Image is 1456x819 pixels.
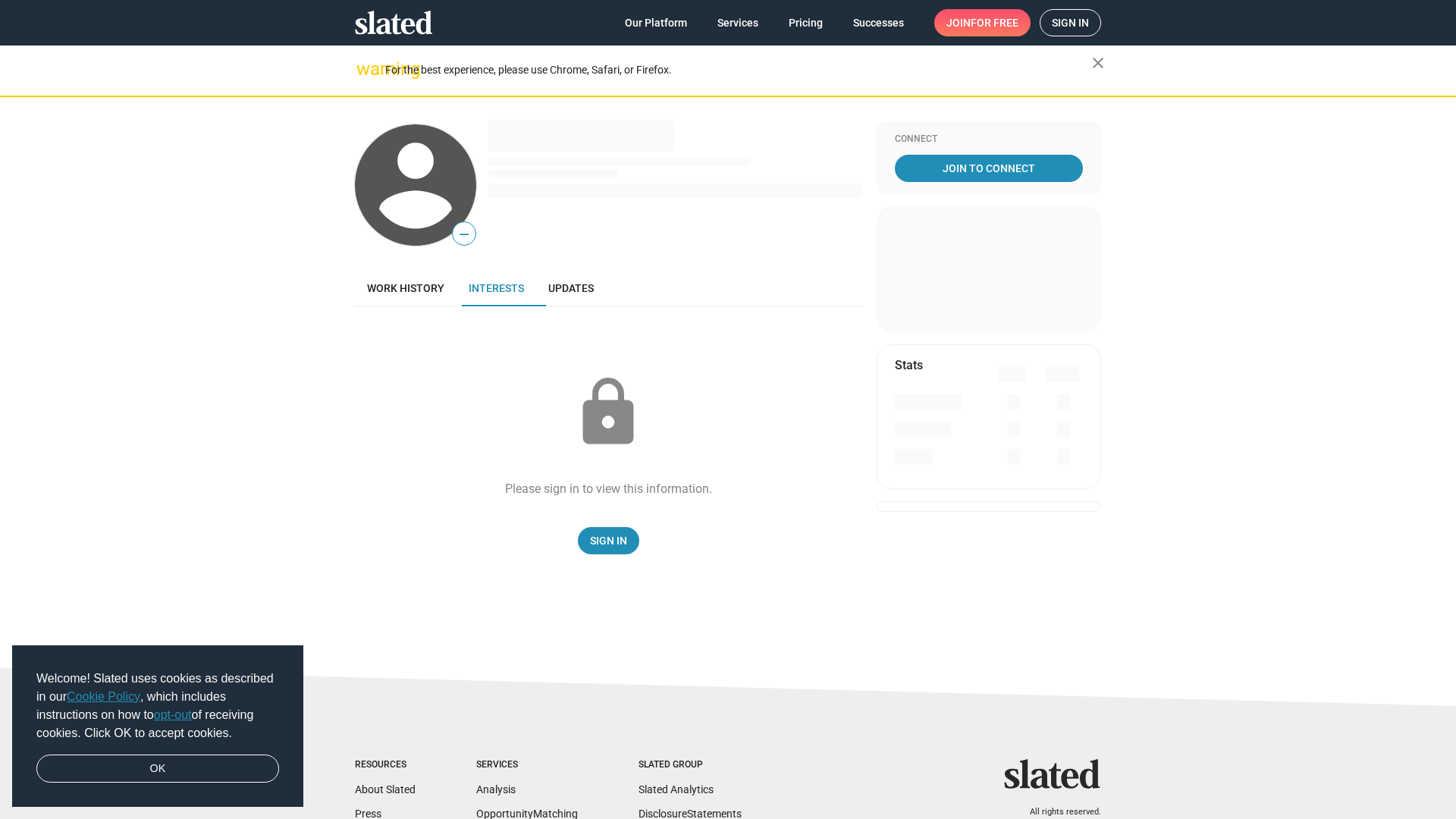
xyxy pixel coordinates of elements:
div: Services [476,759,578,771]
a: Cookie Policy [67,690,140,703]
mat-icon: warning [356,60,375,78]
div: Slated Group [639,759,742,771]
span: Interests [469,282,524,294]
span: Our Platform [625,9,687,36]
span: Updates [548,282,594,294]
a: Work history [355,270,457,306]
a: Sign In [578,527,639,554]
div: For the best experience, please use Chrome, Safari, or Firefox. [385,60,1092,80]
a: Interests [457,270,536,306]
span: Sign In [590,527,627,554]
span: Services [717,9,758,36]
span: Pricing [789,9,823,36]
a: Pricing [777,9,835,36]
span: Successes [853,9,904,36]
div: Connect [895,133,1083,146]
a: Services [705,9,770,36]
span: Sign in [1052,10,1089,36]
a: Analysis [476,783,516,795]
a: Joinfor free [934,9,1031,36]
a: dismiss cookie message [36,755,279,783]
a: Join To Connect [895,155,1083,182]
span: Join To Connect [898,155,1080,182]
span: — [453,224,475,244]
a: Our Platform [613,9,699,36]
a: Updates [536,270,606,306]
mat-card-title: Stats [895,357,923,373]
a: About Slated [355,783,416,795]
a: Sign in [1040,9,1101,36]
div: cookieconsent [12,645,303,808]
div: Please sign in to view this information. [505,481,712,497]
span: Welcome! Slated uses cookies as described in our , which includes instructions on how to of recei... [36,670,279,742]
a: Successes [841,9,916,36]
span: Join [946,9,1018,36]
div: Resources [355,759,416,771]
mat-icon: lock [570,375,646,450]
mat-icon: close [1089,54,1107,72]
a: opt-out [154,708,192,721]
span: for free [971,9,1018,36]
span: Work history [367,282,444,294]
a: Slated Analytics [639,783,714,795]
